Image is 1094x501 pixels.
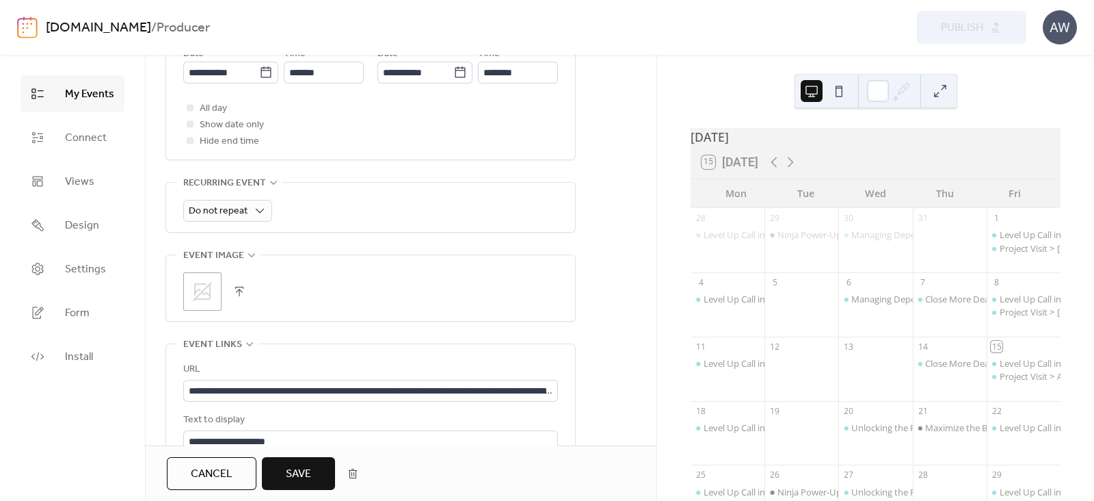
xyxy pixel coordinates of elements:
[987,422,1060,434] div: Level Up Call in English
[777,486,858,498] div: Ninja Power-Up Call
[702,179,771,207] div: Mon
[769,212,781,224] div: 29
[262,457,335,490] button: Save
[980,179,1050,207] div: Fri
[691,422,764,434] div: Level Up Call in Spanish
[65,261,106,278] span: Settings
[65,130,107,146] span: Connect
[917,470,929,481] div: 28
[183,412,555,428] div: Text to display
[1000,486,1092,498] div: Level Up Call in English
[21,163,124,200] a: Views
[917,277,929,288] div: 7
[843,470,855,481] div: 27
[838,293,912,305] div: Managing Deposits & Disbursements in Spanish
[987,357,1060,370] div: Level Up Call in English
[151,15,157,41] b: /
[183,272,222,311] div: ;
[987,242,1060,255] div: Project Visit > Seven Park
[987,293,1060,305] div: Level Up Call in English
[704,293,799,305] div: Level Up Call in Spanish
[65,218,99,234] span: Design
[917,341,929,352] div: 14
[200,133,259,150] span: Hide end time
[991,405,1002,417] div: 22
[771,179,841,207] div: Tue
[991,277,1002,288] div: 8
[21,338,124,375] a: Install
[191,466,232,483] span: Cancel
[769,341,781,352] div: 12
[991,470,1002,481] div: 29
[838,422,912,434] div: Unlocking the Power of the Listing Center in Avex in English
[843,277,855,288] div: 6
[987,306,1060,318] div: Project Visit > Viceroy Brickell
[691,229,764,241] div: Level Up Call in Spanish
[200,101,227,117] span: All day
[21,250,124,287] a: Settings
[65,174,94,190] span: Views
[987,229,1060,241] div: Level Up Call in English
[991,212,1002,224] div: 1
[691,293,764,305] div: Level Up Call in Spanish
[917,405,929,417] div: 21
[987,486,1060,498] div: Level Up Call in English
[704,486,799,498] div: Level Up Call in Spanish
[764,486,838,498] div: Ninja Power-Up Call
[910,179,980,207] div: Thu
[917,212,929,224] div: 31
[189,202,248,220] span: Do not repeat
[21,207,124,244] a: Design
[695,405,707,417] div: 18
[851,229,1043,241] div: Managing Deposits & Disbursements in English
[167,457,256,490] button: Cancel
[1043,10,1077,44] div: AW
[769,405,781,417] div: 19
[1000,229,1092,241] div: Level Up Call in English
[843,341,855,352] div: 13
[838,229,912,241] div: Managing Deposits & Disbursements in English
[46,15,151,41] a: [DOMAIN_NAME]
[991,341,1002,352] div: 15
[769,470,781,481] div: 26
[695,470,707,481] div: 25
[157,15,210,41] b: Producer
[843,212,855,224] div: 30
[695,277,707,288] div: 4
[183,337,242,353] span: Event links
[21,294,124,331] a: Form
[65,349,93,365] span: Install
[1000,293,1092,305] div: Level Up Call in English
[695,212,707,224] div: 28
[183,361,555,378] div: URL
[764,229,838,241] div: Ninja Power-Up Call
[183,248,244,264] span: Event image
[17,16,38,38] img: logo
[841,179,911,207] div: Wed
[913,293,987,305] div: Close More Deals with EB-5: Alba Residences Selling Fast in English
[704,229,799,241] div: Level Up Call in Spanish
[200,117,264,133] span: Show date only
[987,370,1060,383] div: Project Visit > Atelier Residences Miami
[769,277,781,288] div: 5
[21,119,124,156] a: Connect
[1000,357,1092,370] div: Level Up Call in English
[691,486,764,498] div: Level Up Call in Spanish
[183,175,266,192] span: Recurring event
[286,466,311,483] span: Save
[704,422,799,434] div: Level Up Call in Spanish
[21,75,124,112] a: My Events
[1000,422,1092,434] div: Level Up Call in English
[777,229,858,241] div: Ninja Power-Up Call
[851,293,1047,305] div: Managing Deposits & Disbursements in Spanish
[843,405,855,417] div: 20
[704,357,799,370] div: Level Up Call in Spanish
[913,357,987,370] div: Close More Deals with EB-5: Alba Residences Selling Fast in Spanish
[691,128,1060,146] div: [DATE]
[65,86,114,103] span: My Events
[691,357,764,370] div: Level Up Call in Spanish
[838,486,912,498] div: Unlocking the Power of the Listing Center in Avex in Spanish
[65,305,90,322] span: Form
[695,341,707,352] div: 11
